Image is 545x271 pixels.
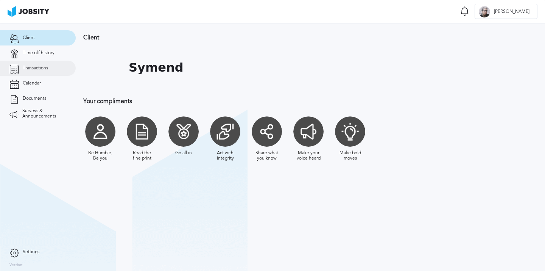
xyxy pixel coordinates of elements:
div: Share what you know [254,150,280,161]
div: Be Humble, Be you [87,150,114,161]
span: Calendar [23,81,41,86]
span: [PERSON_NAME] [490,9,533,14]
span: Transactions [23,66,48,71]
div: Make your voice heard [295,150,322,161]
div: Read the fine print [129,150,155,161]
div: J [479,6,490,17]
span: Documents [23,96,46,101]
h3: Your compliments [83,98,494,105]
img: ab4bad089aa723f57921c736e9817d99.png [8,6,49,17]
h3: Client [83,34,494,41]
label: Version: [9,263,23,268]
button: J[PERSON_NAME] [475,4,537,19]
div: Act with integrity [212,150,238,161]
span: Settings [23,249,39,255]
h1: Symend [129,61,184,75]
span: Time off history [23,50,54,56]
div: Go all in [175,150,192,156]
span: Surveys & Announcements [22,108,66,119]
span: Client [23,35,35,41]
div: Make bold moves [337,150,363,161]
